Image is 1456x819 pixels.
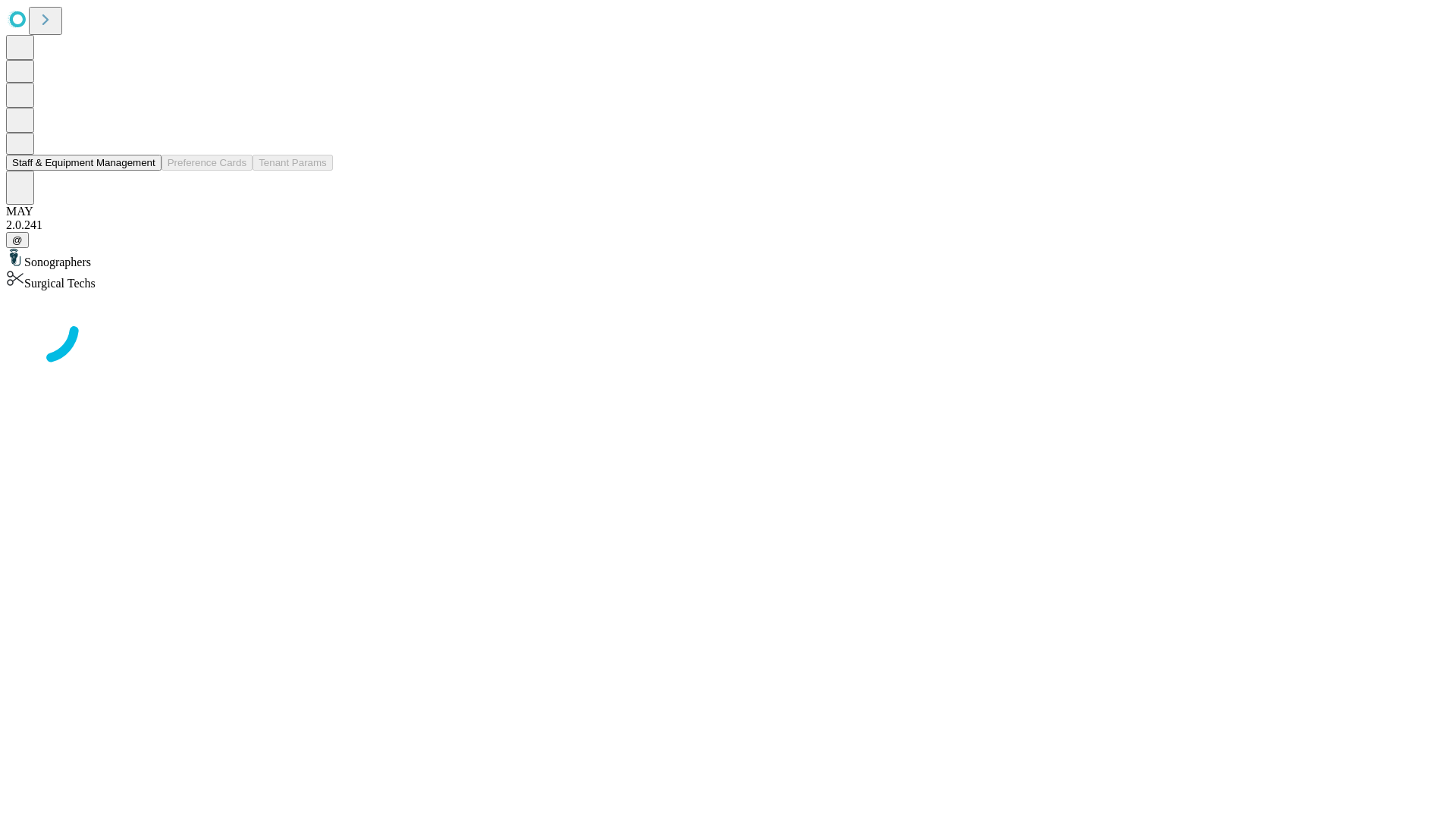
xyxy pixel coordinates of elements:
[6,205,1450,218] div: MAY
[6,218,1450,232] div: 2.0.241
[6,248,1450,269] div: Sonographers
[6,232,29,248] button: @
[253,155,333,171] button: Tenant Params
[12,234,23,246] span: @
[6,155,162,171] button: Staff & Equipment Management
[162,155,253,171] button: Preference Cards
[6,269,1450,290] div: Surgical Techs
